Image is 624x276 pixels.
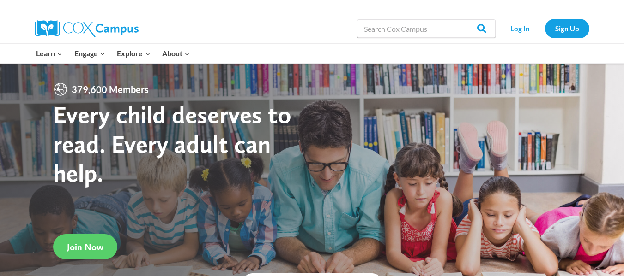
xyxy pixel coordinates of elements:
a: Log In [500,19,540,38]
nav: Primary Navigation [30,44,196,63]
span: Explore [117,47,150,59]
span: 379,600 Members [68,82,152,97]
span: Join Now [67,241,103,253]
span: Engage [74,47,105,59]
a: Sign Up [545,19,589,38]
input: Search Cox Campus [357,19,496,38]
span: About [162,47,190,59]
strong: Every child deserves to read. Every adult can help. [53,100,291,188]
a: Join Now [53,234,117,259]
img: Cox Campus [35,20,139,37]
nav: Secondary Navigation [500,19,589,38]
span: Learn [36,47,62,59]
